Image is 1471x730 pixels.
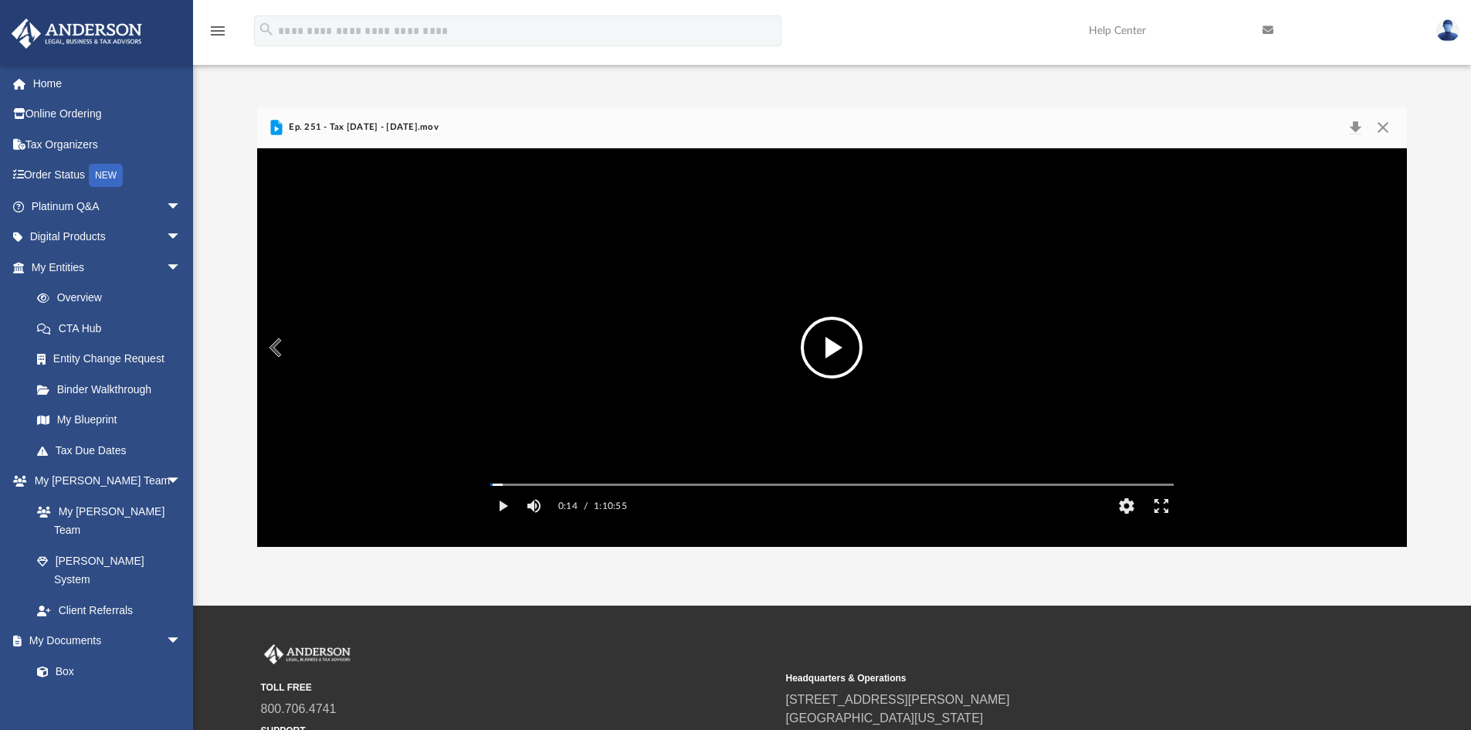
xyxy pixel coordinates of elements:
a: Tax Due Dates [22,435,205,466]
a: Online Ordering [11,99,205,130]
span: arrow_drop_down [166,466,197,497]
a: Binder Walkthrough [22,374,205,405]
button: Enter fullscreen [1144,491,1178,521]
label: 0:14 [558,491,578,521]
span: Ep. 251 - Tax [DATE] - [DATE].mov [286,121,439,134]
a: Entity Change Request [22,344,205,375]
a: CTA Hub [22,313,205,344]
a: My [PERSON_NAME] Teamarrow_drop_down [11,466,197,497]
a: Home [11,68,205,99]
a: Tax Organizers [11,129,205,160]
a: My Documentsarrow_drop_down [11,626,197,657]
i: search [258,21,275,38]
span: arrow_drop_down [166,191,197,222]
a: Order StatusNEW [11,160,205,192]
a: My Blueprint [22,405,197,436]
div: Preview [257,107,1408,547]
button: Mute [520,491,548,521]
i: menu [208,22,227,40]
div: NEW [89,164,123,187]
a: 800.706.4741 [261,702,337,715]
button: Close [1369,117,1397,138]
a: [GEOGRAPHIC_DATA][US_STATE] [786,711,984,725]
a: Box [22,656,189,687]
a: [STREET_ADDRESS][PERSON_NAME] [786,693,1010,706]
a: Platinum Q&Aarrow_drop_down [11,191,205,222]
a: My [PERSON_NAME] Team [22,496,189,545]
a: Overview [22,283,205,314]
div: Media Slider [478,478,1186,491]
img: Anderson Advisors Platinum Portal [7,19,147,49]
span: arrow_drop_down [166,252,197,284]
a: My Entitiesarrow_drop_down [11,252,205,283]
span: / [584,491,588,521]
label: 1:10:55 [594,491,627,521]
button: Play [486,491,520,521]
button: Previous File [257,326,291,369]
small: Headquarters & Operations [786,671,1300,685]
button: Settings [1109,491,1144,521]
div: File preview [257,148,1408,547]
button: Download [1341,117,1369,138]
span: arrow_drop_down [166,626,197,657]
img: User Pic [1436,19,1459,42]
a: Client Referrals [22,595,197,626]
span: arrow_drop_down [166,222,197,253]
a: [PERSON_NAME] System [22,545,197,595]
a: Digital Productsarrow_drop_down [11,222,205,253]
small: TOLL FREE [261,681,775,694]
img: Anderson Advisors Platinum Portal [261,644,354,664]
a: menu [208,29,227,40]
